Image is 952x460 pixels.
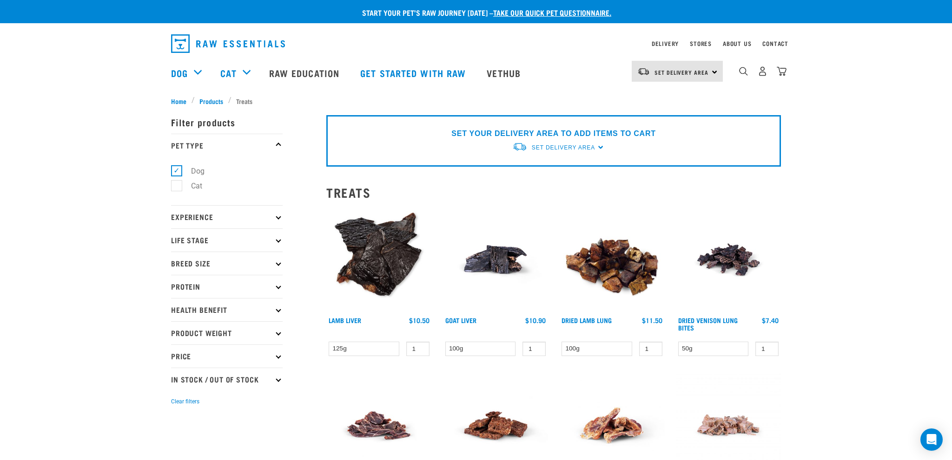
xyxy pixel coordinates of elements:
[445,318,476,322] a: Goat Liver
[326,185,781,200] h2: Treats
[652,42,679,45] a: Delivery
[676,207,781,312] img: Venison Lung Bites
[451,128,655,139] p: SET YOUR DELIVERY AREA TO ADD ITEMS TO CART
[654,71,708,74] span: Set Delivery Area
[477,54,532,91] a: Vethub
[171,205,283,228] p: Experience
[171,96,781,106] nav: breadcrumbs
[723,42,751,45] a: About Us
[642,317,662,324] div: $11.50
[920,428,943,451] div: Open Intercom Messenger
[171,110,283,134] p: Filter products
[176,165,208,177] label: Dog
[351,54,477,91] a: Get started with Raw
[406,342,430,356] input: 1
[171,66,188,80] a: Dog
[164,31,788,57] nav: dropdown navigation
[762,317,779,324] div: $7.40
[758,66,767,76] img: user.png
[690,42,712,45] a: Stores
[522,342,546,356] input: 1
[762,42,788,45] a: Contact
[199,96,223,106] span: Products
[525,317,546,324] div: $10.90
[739,67,748,76] img: home-icon-1@2x.png
[195,96,228,106] a: Products
[512,142,527,152] img: van-moving.png
[171,96,192,106] a: Home
[755,342,779,356] input: 1
[176,180,206,192] label: Cat
[639,342,662,356] input: 1
[532,144,595,151] span: Set Delivery Area
[637,67,650,76] img: van-moving.png
[443,207,549,312] img: Goat Liver
[171,252,283,275] p: Breed Size
[678,318,738,329] a: Dried Venison Lung Bites
[493,10,611,14] a: take our quick pet questionnaire.
[409,317,430,324] div: $10.50
[220,66,236,80] a: Cat
[326,207,432,312] img: Beef Liver and Lamb Liver Treats
[171,344,283,368] p: Price
[171,275,283,298] p: Protein
[171,228,283,252] p: Life Stage
[171,368,283,391] p: In Stock / Out Of Stock
[171,34,285,53] img: Raw Essentials Logo
[171,134,283,157] p: Pet Type
[171,321,283,344] p: Product Weight
[562,318,612,322] a: Dried Lamb Lung
[171,298,283,321] p: Health Benefit
[260,54,351,91] a: Raw Education
[171,96,186,106] span: Home
[559,207,665,312] img: Pile Of Dried Lamb Lungs For Pets
[171,397,199,406] button: Clear filters
[777,66,787,76] img: home-icon@2x.png
[329,318,361,322] a: Lamb Liver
